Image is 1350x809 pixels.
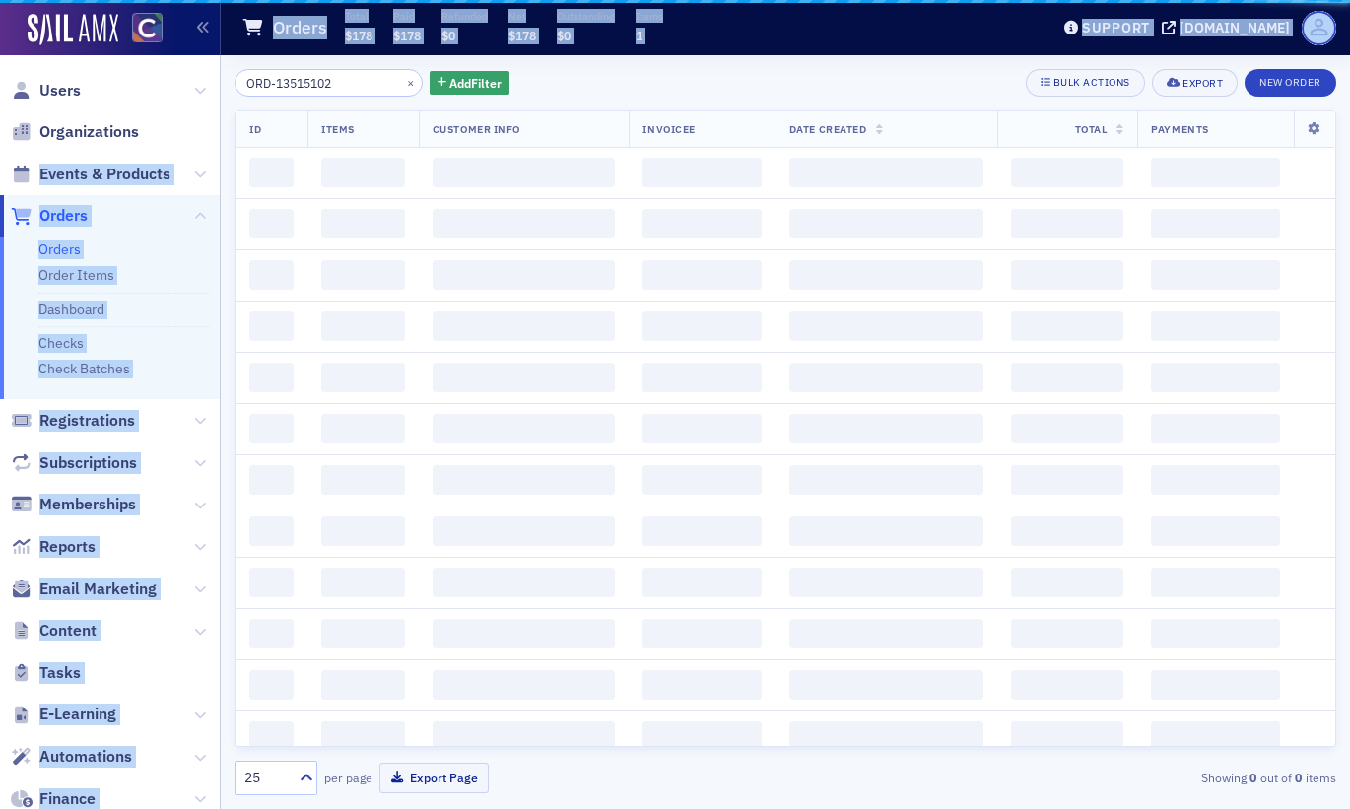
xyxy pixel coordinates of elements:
[433,311,616,341] span: ‌
[1247,769,1260,786] strong: 0
[273,16,327,39] h1: Orders
[38,360,130,377] a: Check Batches
[321,311,405,341] span: ‌
[1151,465,1280,495] span: ‌
[433,516,616,546] span: ‌
[1075,122,1108,136] span: Total
[1011,465,1123,495] span: ‌
[449,74,502,92] span: Add Filter
[642,311,761,341] span: ‌
[11,578,157,600] a: Email Marketing
[789,122,866,136] span: Date Created
[508,9,536,23] p: Net
[1151,311,1280,341] span: ‌
[39,121,139,143] span: Organizations
[11,746,132,768] a: Automations
[642,721,761,751] span: ‌
[249,122,261,136] span: ID
[39,80,81,101] span: Users
[1162,21,1297,34] button: [DOMAIN_NAME]
[11,164,170,185] a: Events & Products
[1053,77,1130,88] div: Bulk Actions
[1011,568,1123,597] span: ‌
[441,9,488,23] p: Refunded
[1292,769,1306,786] strong: 0
[642,619,761,648] span: ‌
[430,71,510,96] button: AddFilter
[1151,670,1280,700] span: ‌
[557,9,615,23] p: Outstanding
[249,670,294,700] span: ‌
[508,28,536,43] span: $178
[38,240,81,258] a: Orders
[38,266,114,284] a: Order Items
[433,122,520,136] span: Customer Info
[433,209,616,238] span: ‌
[789,568,984,597] span: ‌
[118,13,163,46] a: View Homepage
[249,260,294,290] span: ‌
[642,209,761,238] span: ‌
[393,28,421,43] span: $178
[402,73,420,91] button: ×
[324,769,372,786] label: per page
[393,9,421,23] p: Paid
[249,568,294,597] span: ‌
[38,334,84,352] a: Checks
[789,363,984,392] span: ‌
[249,721,294,751] span: ‌
[39,410,135,432] span: Registrations
[345,28,372,43] span: $178
[433,260,616,290] span: ‌
[433,568,616,597] span: ‌
[249,209,294,238] span: ‌
[321,122,355,136] span: Items
[321,670,405,700] span: ‌
[132,13,163,43] img: SailAMX
[441,28,455,43] span: $0
[1082,19,1150,36] div: Support
[28,14,118,45] img: SailAMX
[11,662,81,684] a: Tasks
[433,414,616,443] span: ‌
[39,164,170,185] span: Events & Products
[982,769,1336,786] div: Showing out of items
[1011,721,1123,751] span: ‌
[642,465,761,495] span: ‌
[1011,311,1123,341] span: ‌
[642,158,761,187] span: ‌
[249,158,294,187] span: ‌
[1011,516,1123,546] span: ‌
[321,721,405,751] span: ‌
[1151,158,1280,187] span: ‌
[1011,414,1123,443] span: ‌
[1302,11,1336,45] span: Profile
[345,9,372,23] p: Total
[642,516,761,546] span: ‌
[1245,72,1336,90] a: New Order
[636,28,642,43] span: 1
[789,414,984,443] span: ‌
[789,465,984,495] span: ‌
[38,301,104,318] a: Dashboard
[642,568,761,597] span: ‌
[1151,363,1280,392] span: ‌
[321,568,405,597] span: ‌
[321,209,405,238] span: ‌
[1011,260,1123,290] span: ‌
[433,363,616,392] span: ‌
[1011,619,1123,648] span: ‌
[433,619,616,648] span: ‌
[636,9,663,23] p: Items
[321,363,405,392] span: ‌
[642,670,761,700] span: ‌
[789,209,984,238] span: ‌
[789,516,984,546] span: ‌
[789,721,984,751] span: ‌
[642,363,761,392] span: ‌
[249,414,294,443] span: ‌
[39,205,88,227] span: Orders
[789,158,984,187] span: ‌
[433,670,616,700] span: ‌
